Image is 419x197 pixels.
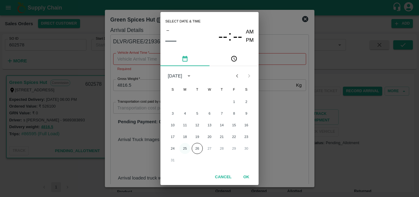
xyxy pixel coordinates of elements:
button: AM [246,28,254,36]
div: [DATE] [168,73,182,79]
span: Select date & time [165,17,201,26]
span: Tuesday [192,83,203,96]
button: 17 [167,131,178,142]
button: pick date [160,51,209,66]
button: 22 [229,131,240,142]
span: – [167,26,169,34]
button: 19 [192,131,203,142]
button: 24 [167,143,178,154]
button: -- [218,28,228,44]
button: 9 [241,108,252,119]
button: –– [165,34,176,46]
span: Saturday [241,83,252,96]
button: 3 [167,108,178,119]
button: 7 [216,108,227,119]
button: 26 [192,143,203,154]
button: 2 [241,96,252,107]
button: 13 [204,120,215,131]
button: 21 [216,131,227,142]
button: 14 [216,120,227,131]
button: pick time [209,51,259,66]
button: 12 [192,120,203,131]
button: Previous month [231,70,243,82]
button: 25 [179,143,190,154]
button: 18 [179,131,190,142]
button: 5 [192,108,203,119]
button: 6 [204,108,215,119]
span: Monday [179,83,190,96]
span: Sunday [167,83,178,96]
span: : [228,28,232,44]
button: OK [236,172,256,183]
button: 1 [229,96,240,107]
button: 4 [179,108,190,119]
button: 10 [167,120,178,131]
button: 8 [229,108,240,119]
span: Wednesday [204,83,215,96]
button: 15 [229,120,240,131]
button: 16 [241,120,252,131]
button: -- [233,28,242,44]
button: Cancel [213,172,234,183]
button: – [165,26,170,34]
span: Thursday [216,83,227,96]
button: calendar view is open, switch to year view [184,71,194,81]
button: 23 [241,131,252,142]
button: PM [246,36,254,45]
span: Friday [229,83,240,96]
button: 20 [204,131,215,142]
button: 11 [179,120,190,131]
